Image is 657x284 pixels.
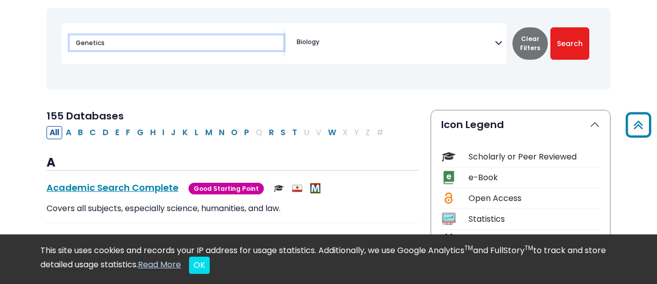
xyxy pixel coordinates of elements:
button: Filter Results W [325,126,339,139]
div: This site uses cookies and records your IP address for usage statistics. Additionally, we use Goo... [40,245,617,274]
img: Icon Scholarly or Peer Reviewed [442,150,455,164]
nav: Search filters [46,8,611,90]
img: Audio & Video [292,183,302,193]
button: Filter Results H [147,126,159,139]
button: Filter Results P [241,126,252,139]
img: Scholarly or Peer Reviewed [274,183,284,193]
sup: TM [525,244,533,252]
button: Filter Results C [86,126,99,139]
button: Filter Results G [134,126,147,139]
button: Filter Results O [228,126,241,139]
img: Icon Open Access [442,191,455,205]
button: Filter Results K [179,126,191,139]
div: Statistics [468,213,600,225]
button: Filter Results N [216,126,227,139]
div: Alpha-list to filter by first letter of database name [46,126,388,138]
li: Biology [293,37,319,47]
sup: TM [464,244,473,252]
p: Covers all subjects, especially science, humanities, and law. [46,202,418,215]
button: Filter Results B [75,126,86,139]
button: Filter Results D [100,126,112,139]
button: Filter Results S [277,126,289,139]
div: e-Book [468,172,600,184]
button: Filter Results M [202,126,215,139]
span: 155 Databases [46,109,124,123]
h3: A [46,155,418,171]
button: Filter Results J [168,126,179,139]
button: Filter Results F [123,126,133,139]
button: Submit for Search Results [550,27,589,60]
div: Scholarly or Peer Reviewed [468,151,600,163]
a: Read More [138,259,181,270]
img: Icon e-Book [442,171,455,184]
button: All [46,126,62,139]
textarea: Search [321,39,326,48]
button: Filter Results L [192,126,202,139]
img: Icon Statistics [442,212,455,226]
a: ACM Digital Library - Association for Computing Machinery [46,234,324,247]
img: MeL (Michigan electronic Library) [310,183,320,193]
button: Filter Results E [112,126,122,139]
span: Biology [297,37,319,47]
a: Academic Search Complete [46,181,178,194]
img: Icon Demographics [442,233,455,247]
button: Filter Results I [159,126,167,139]
div: Open Access [468,192,600,205]
div: Demographics [468,234,600,246]
button: Icon Legend [431,110,610,139]
button: Filter Results A [63,126,74,139]
button: Clear Filters [512,27,548,60]
span: Good Starting Point [189,183,264,194]
input: Search database by title or keyword [70,35,284,50]
button: Filter Results T [289,126,300,139]
button: Filter Results R [266,126,277,139]
button: Close [189,257,210,274]
a: Back to Top [622,116,654,133]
